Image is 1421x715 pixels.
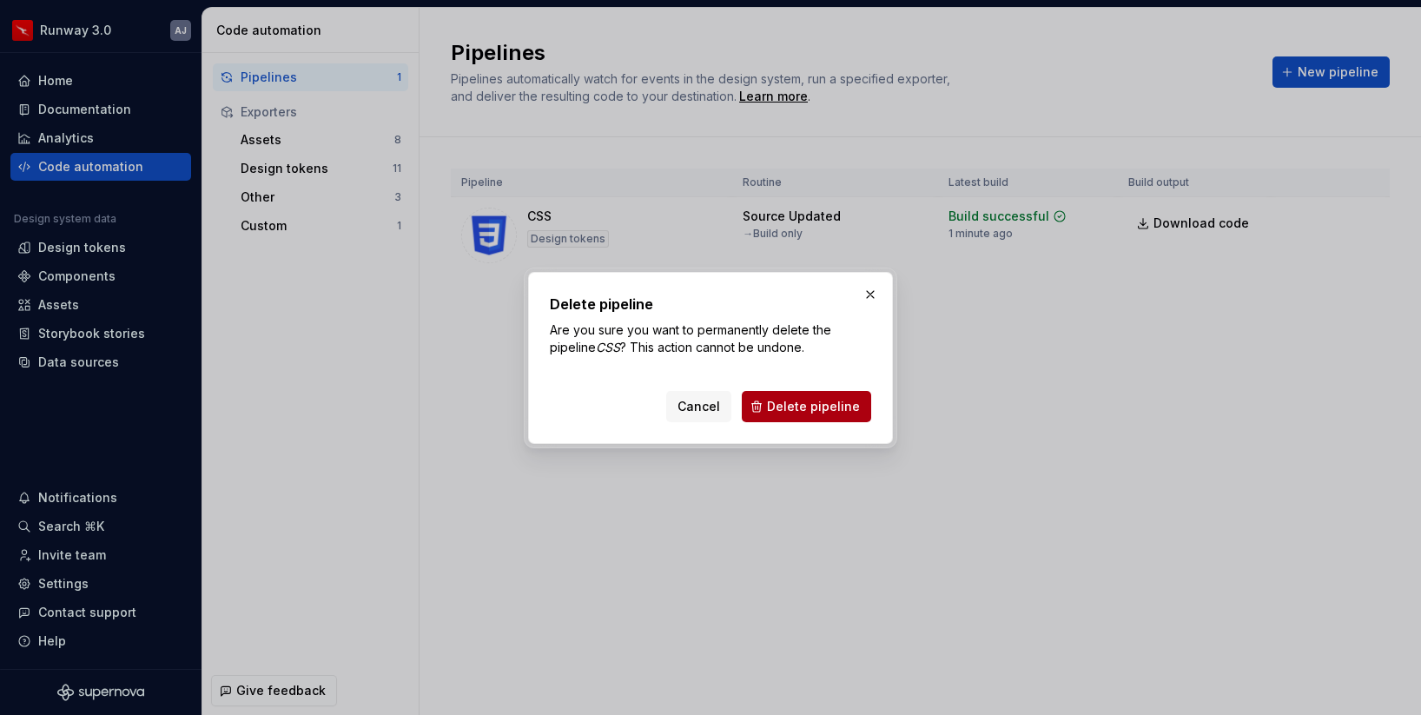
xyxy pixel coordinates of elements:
[767,398,860,415] span: Delete pipeline
[742,391,871,422] button: Delete pipeline
[550,294,871,314] h2: Delete pipeline
[550,321,871,356] p: Are you sure you want to permanently delete the pipeline ? This action cannot be undone.
[596,340,620,354] i: CSS
[677,398,720,415] span: Cancel
[666,391,731,422] button: Cancel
